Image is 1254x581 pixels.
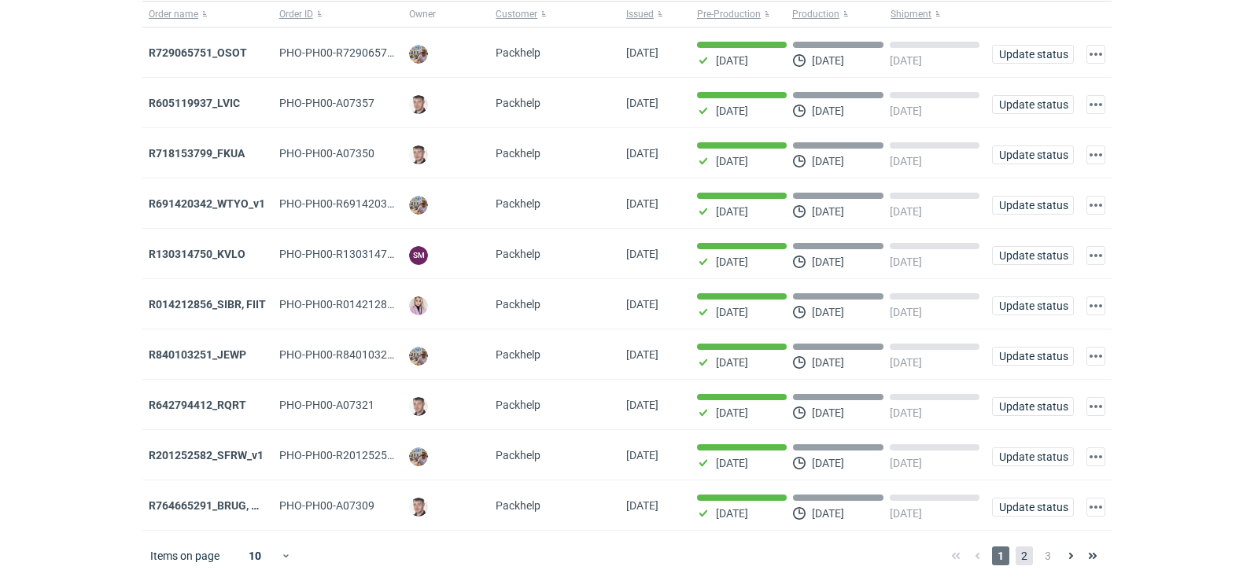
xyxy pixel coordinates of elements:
a: R201252582_SFRW_v1 [149,449,264,461]
button: Production [789,2,887,27]
button: Customer [489,2,620,27]
p: [DATE] [716,356,748,369]
span: Update status [999,502,1067,513]
span: Packhelp [496,46,540,59]
span: Owner [409,8,436,20]
button: Actions [1086,246,1105,265]
button: Actions [1086,296,1105,315]
button: Update status [992,95,1074,114]
span: Update status [999,149,1067,160]
span: PHO-PH00-R840103251_JEWP [279,348,433,361]
span: PHO-PH00-R729065751_OSOT [279,46,433,59]
img: Michał Palasek [409,196,428,215]
button: Update status [992,447,1074,466]
span: 03/10/2025 [626,348,658,361]
div: 10 [230,545,281,567]
a: R642794412_RQRT [149,399,246,411]
button: Update status [992,347,1074,366]
a: R840103251_JEWP [149,348,246,361]
p: [DATE] [890,54,922,67]
span: Update status [999,200,1067,211]
a: R130314750_KVLO [149,248,245,260]
span: 08/10/2025 [626,197,658,210]
p: [DATE] [890,205,922,218]
span: Items on page [150,548,219,564]
span: Packhelp [496,248,540,260]
button: Update status [992,45,1074,64]
p: [DATE] [890,155,922,167]
span: 1 [992,546,1009,565]
p: [DATE] [716,54,748,67]
img: Michał Palasek [409,347,428,366]
img: Maciej Sikora [409,397,428,416]
p: [DATE] [890,356,922,369]
span: PHO-PH00-A07350 [279,147,374,160]
img: Maciej Sikora [409,498,428,517]
button: Actions [1086,498,1105,517]
span: Packhelp [496,298,540,311]
span: Update status [999,451,1067,462]
span: Order ID [279,8,313,20]
button: Actions [1086,447,1105,466]
p: [DATE] [812,457,844,469]
span: 09/10/2025 [626,147,658,160]
strong: R729065751_OSOT [149,46,247,59]
button: Actions [1086,196,1105,215]
button: Update status [992,145,1074,164]
button: Update status [992,498,1074,517]
span: Packhelp [496,348,540,361]
p: [DATE] [890,457,922,469]
p: [DATE] [812,105,844,117]
button: Order ID [273,2,404,27]
span: PHO-PH00-R014212856_SIBR,-FIIT [279,298,452,311]
img: Michał Palasek [409,447,428,466]
span: PHO-PH00-R130314750_KVLO [279,248,433,260]
span: Update status [999,401,1067,412]
img: Klaudia Wiśniewska [409,296,428,315]
p: [DATE] [716,406,748,419]
span: Packhelp [496,197,540,210]
img: Maciej Sikora [409,145,428,164]
span: 01/10/2025 [626,449,658,461]
p: [DATE] [716,155,748,167]
span: 08/10/2025 [626,248,658,260]
span: 3 [1039,546,1057,565]
span: Order name [149,8,198,20]
span: Update status [999,351,1067,362]
img: Michał Palasek [409,45,428,64]
button: Actions [1086,145,1105,164]
p: [DATE] [812,356,844,369]
span: PHO-PH00-A07321 [279,399,374,411]
span: 01/10/2025 [626,499,658,512]
span: Update status [999,250,1067,261]
span: Pre-Production [697,8,761,20]
span: 03/10/2025 [626,399,658,411]
span: PHO-PH00-R201252582_SFRW_V1 [279,449,452,461]
p: [DATE] [812,507,844,520]
img: Maciej Sikora [409,95,428,114]
a: R605119937_LVIC [149,97,240,109]
span: Production [792,8,839,20]
p: [DATE] [812,205,844,218]
a: R014212856_SIBR, FIIT [149,298,266,311]
span: 10/10/2025 [626,46,658,59]
p: [DATE] [890,256,922,268]
button: Actions [1086,95,1105,114]
button: Update status [992,397,1074,416]
button: Pre-Production [691,2,789,27]
button: Shipment [887,2,986,27]
span: Issued [626,8,654,20]
button: Actions [1086,397,1105,416]
p: [DATE] [716,205,748,218]
p: [DATE] [716,507,748,520]
span: Packhelp [496,97,540,109]
strong: R764665291_BRUG, HPRK [149,499,280,512]
button: Issued [620,2,691,27]
p: [DATE] [890,507,922,520]
p: [DATE] [812,406,844,419]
